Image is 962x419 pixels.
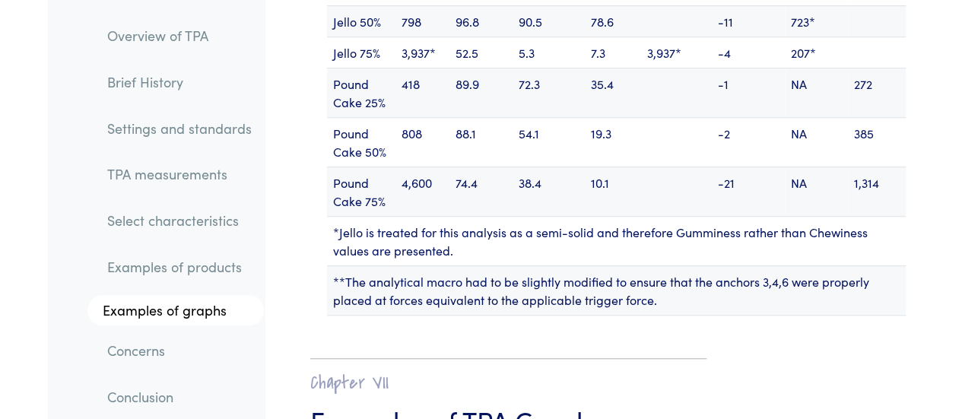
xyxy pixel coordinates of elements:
td: 89.9 [449,68,513,117]
td: 10.1 [584,167,641,216]
td: 78.6 [584,5,641,37]
td: Pound Cake 75% [327,167,395,216]
td: -1 [711,68,785,117]
td: 385 [848,117,906,167]
td: -2 [711,117,785,167]
a: Conclusion [95,379,264,414]
td: -4 [711,37,785,68]
td: 272 [848,68,906,117]
td: -11 [711,5,785,37]
td: Jello 50% [327,5,395,37]
td: 52.5 [449,37,513,68]
td: Pound Cake 25% [327,68,395,117]
h2: Chapter VII [310,371,706,395]
td: Pound Cake 50% [327,117,395,167]
td: Jello 75% [327,37,395,68]
td: 35.4 [584,68,641,117]
td: 90.5 [513,5,584,37]
td: *Jello is treated for this analysis as a semi-solid and therefore Gumminess rather than Chewiness... [327,216,906,265]
td: 88.1 [449,117,513,167]
a: TPA measurements [95,157,264,192]
td: 1,314 [848,167,906,216]
a: Brief History [95,65,264,100]
td: NA [785,167,848,216]
td: NA [785,68,848,117]
td: 96.8 [449,5,513,37]
a: Overview of TPA [95,18,264,53]
td: 3,937* [395,37,450,68]
a: Concerns [95,333,264,368]
td: 7.3 [584,37,641,68]
td: 3,937* [641,37,711,68]
td: 74.4 [449,167,513,216]
a: Settings and standards [95,110,264,145]
td: 5.3 [513,37,584,68]
td: 72.3 [513,68,584,117]
td: 808 [395,117,450,167]
td: -21 [711,167,785,216]
td: 38.4 [513,167,584,216]
td: 54.1 [513,117,584,167]
td: 418 [395,68,450,117]
td: 798 [395,5,450,37]
a: Examples of products [95,249,264,284]
a: Select characteristics [95,203,264,238]
td: NA [785,117,848,167]
td: 4,600 [395,167,450,216]
td: 19.3 [584,117,641,167]
a: Examples of graphs [87,295,264,325]
td: **The analytical macro had to be slightly modified to ensure that the anchors 3,4,6 were properly... [327,265,906,315]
